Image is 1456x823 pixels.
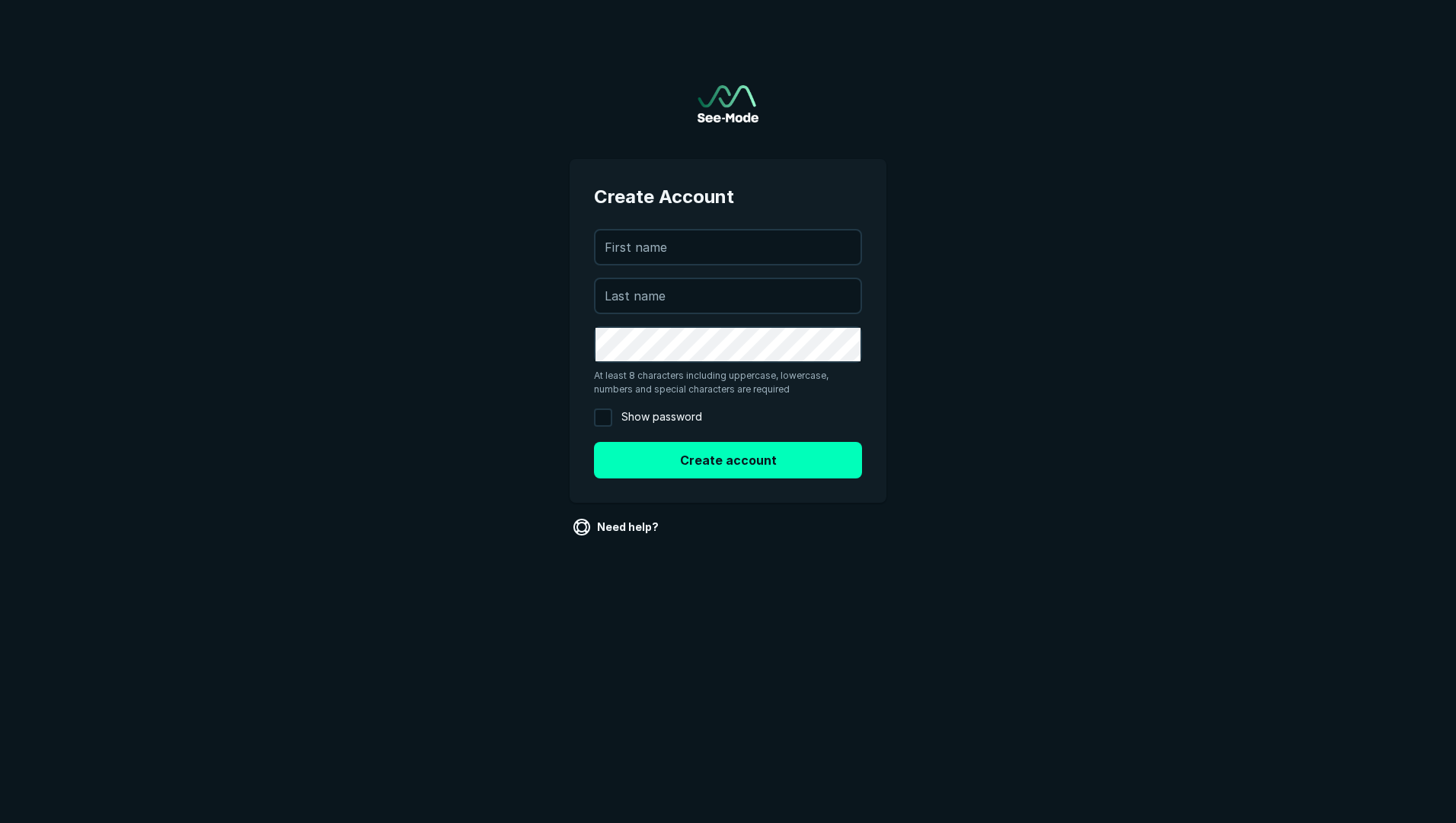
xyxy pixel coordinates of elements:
input: Last name [595,279,861,313]
a: Go to sign in [698,85,758,122]
span: Create Account [594,183,862,211]
a: Need help? [570,515,665,539]
span: Show password [621,408,702,427]
img: See-Mode Logo [698,85,758,122]
input: First name [595,230,861,264]
span: At least 8 characters including uppercase, lowercase, numbers and special characters are required [594,369,862,396]
button: Create account [594,442,862,478]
